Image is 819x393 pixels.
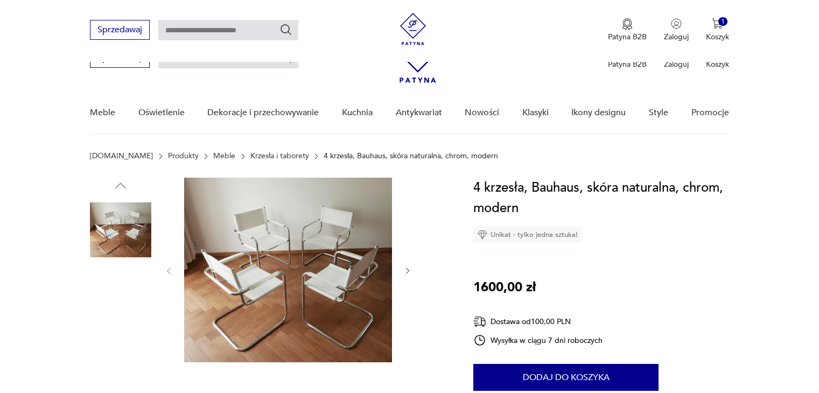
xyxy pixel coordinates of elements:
img: Ikona diamentu [478,230,487,240]
p: 4 krzesła, Bauhaus, skóra naturalna, chrom, modern [324,152,498,160]
div: 1 [718,17,727,26]
a: Ikony designu [571,92,626,134]
a: Klasyki [522,92,549,134]
div: Wysyłka w ciągu 7 dni roboczych [473,334,603,347]
p: Patyna B2B [608,59,647,69]
img: Zdjęcie produktu 4 krzesła, Bauhaus, skóra naturalna, chrom, modern [90,199,151,261]
div: Unikat - tylko jedna sztuka! [473,227,582,243]
a: [DOMAIN_NAME] [90,152,153,160]
a: Oświetlenie [138,92,185,134]
a: Style [649,92,668,134]
a: Nowości [465,92,499,134]
img: Zdjęcie produktu 4 krzesła, Bauhaus, skóra naturalna, chrom, modern [90,268,151,329]
a: Antykwariat [396,92,442,134]
img: Zdjęcie produktu 4 krzesła, Bauhaus, skóra naturalna, chrom, modern [184,178,392,362]
a: Sprzedawaj [90,55,150,62]
p: Patyna B2B [608,32,647,42]
p: Zaloguj [664,32,689,42]
a: Produkty [168,152,199,160]
img: Ikona dostawy [473,315,486,328]
button: Dodaj do koszyka [473,364,659,391]
button: Sprzedawaj [90,20,150,40]
p: Koszyk [706,32,729,42]
a: Ikona medaluPatyna B2B [608,18,647,42]
button: Patyna B2B [608,18,647,42]
p: Koszyk [706,59,729,69]
button: Szukaj [279,23,292,36]
div: Dostawa od 100,00 PLN [473,315,603,328]
p: 1600,00 zł [473,277,536,298]
a: Sprzedawaj [90,27,150,34]
img: Ikonka użytkownika [671,18,682,29]
a: Kuchnia [342,92,373,134]
a: Meble [90,92,115,134]
button: 1Koszyk [706,18,729,42]
a: Promocje [691,92,729,134]
h1: 4 krzesła, Bauhaus, skóra naturalna, chrom, modern [473,178,729,219]
p: Zaloguj [664,59,689,69]
button: Zaloguj [664,18,689,42]
a: Dekoracje i przechowywanie [207,92,319,134]
a: Meble [213,152,235,160]
a: Krzesła i taborety [250,152,309,160]
img: Patyna - sklep z meblami i dekoracjami vintage [397,13,429,45]
img: Ikona medalu [622,18,633,30]
img: Ikona koszyka [712,18,723,29]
